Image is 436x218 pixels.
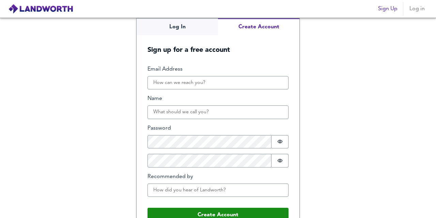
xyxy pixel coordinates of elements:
input: What should we call you? [147,105,289,119]
span: Log in [409,4,425,14]
label: Recommended by [147,173,289,181]
h5: Sign up for a free account [137,35,299,55]
button: Log in [406,2,428,16]
button: Create Account [218,18,299,35]
img: logo [8,4,73,14]
label: Password [147,125,289,132]
input: How can we reach you? [147,76,289,90]
button: Show password [271,154,289,168]
button: Log In [137,18,218,35]
button: Show password [271,135,289,149]
button: Sign Up [375,2,400,16]
label: Email Address [147,66,289,73]
label: Name [147,95,289,103]
input: How did you hear of Landworth? [147,184,289,197]
span: Sign Up [378,4,398,14]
